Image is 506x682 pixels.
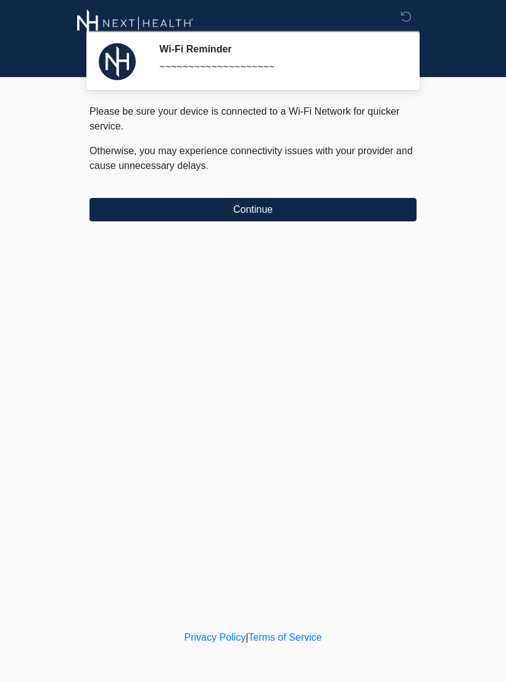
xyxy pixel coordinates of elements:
[185,632,246,643] a: Privacy Policy
[159,43,398,55] h2: Wi-Fi Reminder
[248,632,321,643] a: Terms of Service
[99,43,136,80] img: Agent Avatar
[89,104,417,134] p: Please be sure your device is connected to a Wi-Fi Network for quicker service.
[206,160,209,171] span: .
[77,9,194,37] img: Next-Health Montecito Logo
[246,632,248,643] a: |
[159,60,398,75] div: ~~~~~~~~~~~~~~~~~~~~
[89,144,417,173] p: Otherwise, you may experience connectivity issues with your provider and cause unnecessary delays
[89,198,417,221] button: Continue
